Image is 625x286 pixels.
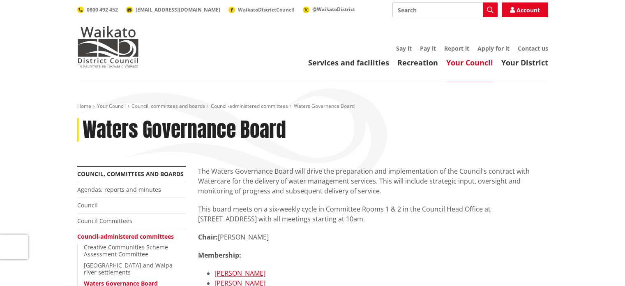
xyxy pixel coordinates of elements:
[420,44,436,52] a: Pay it
[477,44,510,52] a: Apply for it
[198,232,548,242] p: [PERSON_NAME]
[502,2,548,17] a: Account
[303,6,355,13] a: @WaikatoDistrict
[294,102,355,109] span: Waters Governance Board
[444,44,469,52] a: Report it
[211,102,288,109] a: Council-administered committees
[77,6,118,13] a: 0800 492 452
[397,58,438,67] a: Recreation
[77,217,132,225] a: Council Committees
[126,6,220,13] a: [EMAIL_ADDRESS][DOMAIN_NAME]
[198,166,548,196] p: The Waters Governance Board will drive the preparation and implementation of the Council’s contra...
[77,186,161,193] a: Agendas, reports and minutes
[77,26,139,67] img: Waikato District Council - Te Kaunihera aa Takiwaa o Waikato
[396,44,412,52] a: Say it
[77,102,91,109] a: Home
[84,261,173,276] a: [GEOGRAPHIC_DATA] and Waipa river settlements
[77,233,174,240] a: Council-administered committees
[308,58,389,67] a: Services and facilities
[518,44,548,52] a: Contact us
[198,204,548,224] p: This board meets on a six-weekly cycle in Committee Rooms 1 & 2 in the Council Head Office at [ST...
[228,6,295,13] a: WaikatoDistrictCouncil
[501,58,548,67] a: Your District
[131,102,205,109] a: Council, committees and boards
[77,201,98,209] a: Council
[238,6,295,13] span: WaikatoDistrictCouncil
[77,103,548,110] nav: breadcrumb
[312,6,355,13] span: @WaikatoDistrict
[198,251,241,260] strong: Membership:
[136,6,220,13] span: [EMAIL_ADDRESS][DOMAIN_NAME]
[77,170,184,178] a: Council, committees and boards
[392,2,498,17] input: Search input
[83,118,286,142] h1: Waters Governance Board
[87,6,118,13] span: 0800 492 452
[214,269,265,278] a: [PERSON_NAME]
[198,233,218,242] strong: Chair:
[84,243,168,258] a: Creative Communities Scheme Assessment Committee
[97,102,126,109] a: Your Council
[446,58,493,67] a: Your Council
